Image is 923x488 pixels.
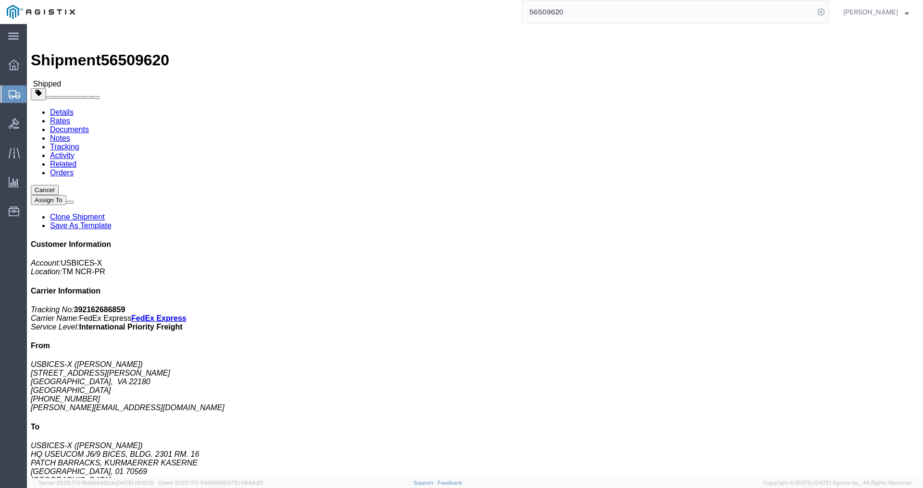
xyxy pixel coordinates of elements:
[38,480,154,486] span: Server: 2025.17.0-16a969492de
[522,0,814,24] input: Search for shipment number, reference number
[763,479,911,487] span: Copyright © [DATE]-[DATE] Agistix Inc., All Rights Reserved
[27,24,923,478] iframe: FS Legacy Container
[223,480,263,486] span: [DATE] 08:44:20
[437,480,462,486] a: Feedback
[158,480,263,486] span: Client: 2025.17.0-5dd568f
[413,480,437,486] a: Support
[116,480,154,486] span: [DATE] 09:51:12
[7,5,75,19] img: logo
[843,7,898,17] span: Stuart Packer
[843,6,910,18] button: [PERSON_NAME]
